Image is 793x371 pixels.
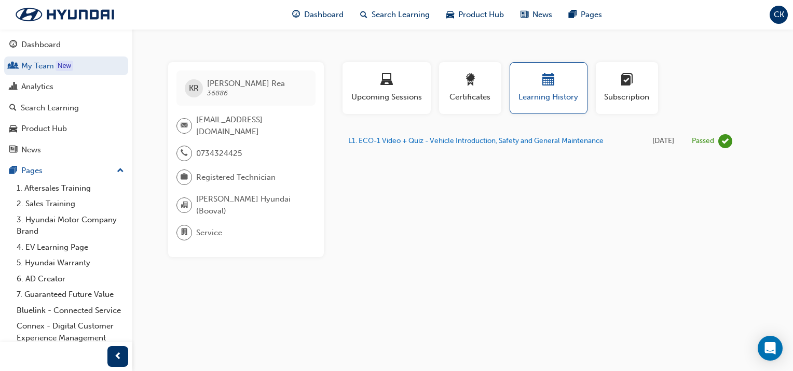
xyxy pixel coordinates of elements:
[114,350,122,363] span: prev-icon
[56,61,73,71] div: Tooltip anchor
[196,114,307,137] span: [EMAIL_ADDRESS][DOMAIN_NAME]
[207,79,285,88] span: [PERSON_NAME] Rea
[542,74,555,88] span: calendar-icon
[207,89,228,97] span: 36886
[439,62,501,114] button: Certificates
[12,212,128,239] a: 3. Hyundai Motor Company Brand
[12,196,128,212] a: 2. Sales Training
[21,39,61,51] div: Dashboard
[372,9,430,21] span: Search Learning
[181,170,188,184] span: briefcase-icon
[304,9,344,21] span: Dashboard
[9,146,17,155] span: news-icon
[9,62,17,71] span: people-icon
[360,8,367,21] span: search-icon
[4,161,128,180] button: Pages
[4,77,128,96] a: Analytics
[21,81,53,93] div: Analytics
[12,239,128,255] a: 4. EV Learning Page
[4,140,128,160] a: News
[569,8,577,21] span: pages-icon
[181,119,188,133] span: email-icon
[604,91,650,103] span: Subscription
[21,123,67,135] div: Product Hub
[196,193,307,217] span: [PERSON_NAME] Hyundai (Booval)
[348,136,604,145] a: L1. ECO-1 Video + Quiz - Vehicle Introduction, Safety and General Maintenance
[181,147,188,160] span: phone-icon
[4,56,128,76] a: My Team
[196,227,222,239] span: Service
[12,318,128,346] a: Connex - Digital Customer Experience Management
[4,98,128,118] a: Search Learning
[9,40,17,50] span: guage-icon
[9,124,17,134] span: car-icon
[512,4,560,25] a: news-iconNews
[12,255,128,271] a: 5. Hyundai Warranty
[196,172,276,183] span: Registered Technician
[560,4,610,25] a: pages-iconPages
[774,9,784,21] span: CK
[292,8,300,21] span: guage-icon
[12,287,128,303] a: 7. Guaranteed Future Value
[284,4,352,25] a: guage-iconDashboard
[510,62,587,114] button: Learning History
[12,303,128,319] a: Bluelink - Connected Service
[596,62,658,114] button: Subscription
[447,91,494,103] span: Certificates
[9,104,17,113] span: search-icon
[4,119,128,138] a: Product Hub
[21,102,79,114] div: Search Learning
[380,74,393,88] span: laptop-icon
[196,148,242,160] span: 0734324425
[692,136,714,146] div: Passed
[4,33,128,161] button: DashboardMy TeamAnalyticsSearch LearningProduct HubNews
[464,74,476,88] span: award-icon
[718,134,732,148] span: learningRecordVerb_PASS-icon
[21,144,41,156] div: News
[770,6,788,24] button: CK
[12,180,128,196] a: 1. Aftersales Training
[621,74,633,88] span: learningplan-icon
[21,165,43,177] div: Pages
[758,336,783,361] div: Open Intercom Messenger
[181,226,188,239] span: department-icon
[9,82,17,92] span: chart-icon
[343,62,431,114] button: Upcoming Sessions
[352,4,438,25] a: search-iconSearch Learning
[518,91,579,103] span: Learning History
[438,4,512,25] a: car-iconProduct Hub
[350,91,423,103] span: Upcoming Sessions
[189,82,199,94] span: KR
[4,35,128,54] a: Dashboard
[181,198,188,212] span: organisation-icon
[117,164,124,178] span: up-icon
[458,9,504,21] span: Product Hub
[5,4,125,25] img: Trak
[446,8,454,21] span: car-icon
[521,8,528,21] span: news-icon
[9,166,17,176] span: pages-icon
[581,9,602,21] span: Pages
[532,9,552,21] span: News
[650,135,676,147] div: Tue Aug 26 2025 12:05:50 GMT+1000 (Australian Eastern Standard Time)
[12,271,128,287] a: 6. AD Creator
